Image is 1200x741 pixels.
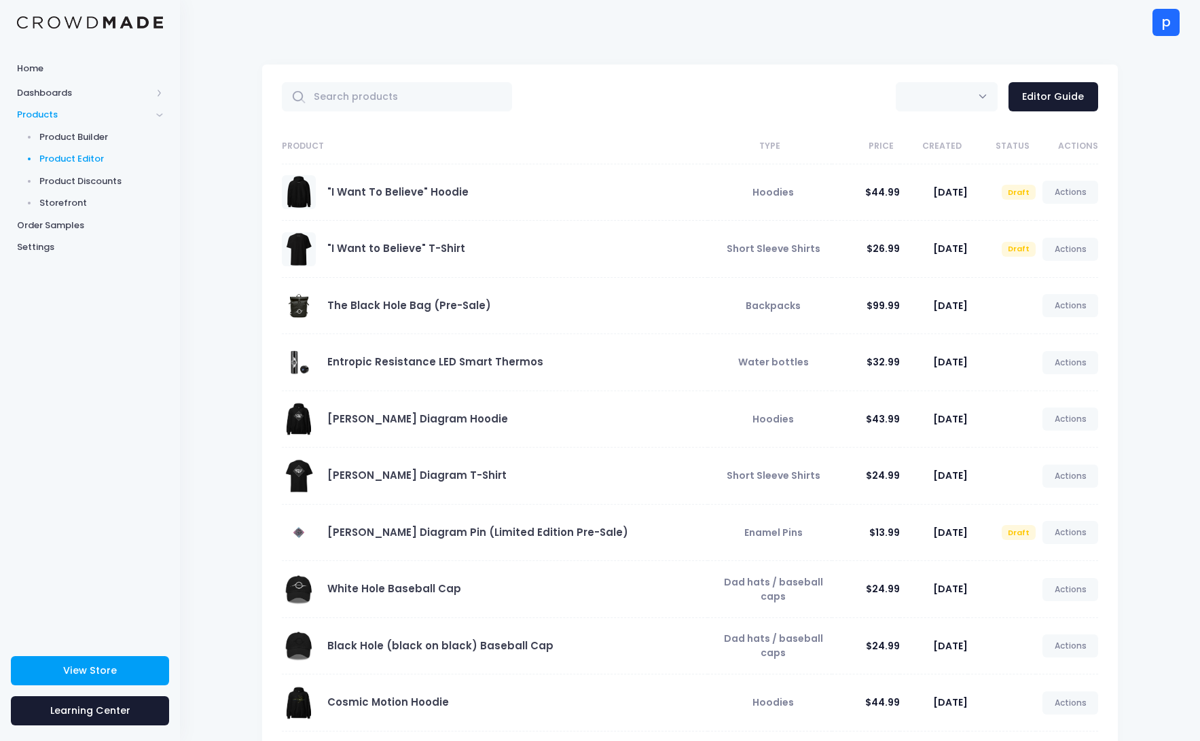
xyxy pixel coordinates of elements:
span: $26.99 [867,242,900,255]
th: Price [832,129,900,164]
span: Product Builder [39,130,164,144]
span: Product Editor [39,152,164,166]
a: [PERSON_NAME] Diagram Pin (Limited Edition Pre-Sale) [327,525,628,539]
a: Editor Guide [1008,82,1098,111]
a: Actions [1042,521,1098,544]
th: Created [900,129,968,164]
span: Product Discounts [39,175,164,188]
span: $44.99 [865,695,900,709]
span: $24.99 [866,582,900,596]
span: Hoodies [752,412,794,426]
span: $24.99 [866,469,900,482]
a: Actions [1042,294,1098,317]
span: [DATE] [933,526,968,539]
span: Hoodies [752,695,794,709]
span: [DATE] [933,582,968,596]
a: Actions [1042,465,1098,488]
a: [PERSON_NAME] Diagram Hoodie [327,412,508,426]
span: [DATE] [933,242,968,255]
input: Search products [282,82,512,111]
span: Hoodies [752,185,794,199]
span: Enamel Pins [744,526,803,539]
a: Actions [1042,408,1098,431]
span: Water bottles [738,355,809,369]
a: Actions [1042,691,1098,715]
span: [DATE] [933,639,968,653]
span: Short Sleeve Shirts [727,469,820,482]
span: View Store [63,664,117,677]
a: Actions [1042,238,1098,261]
span: [DATE] [933,355,968,369]
span: Settings [17,240,163,254]
a: Entropic Resistance LED Smart Thermos [327,355,543,369]
th: Type [708,129,833,164]
th: Product [282,129,708,164]
span: [DATE] [933,299,968,312]
span: Draft [1002,185,1036,200]
span: Dad hats / baseball caps [724,575,823,603]
span: Draft [1002,525,1036,540]
span: [DATE] [933,469,968,482]
span: Dad hats / baseball caps [724,632,823,659]
span: Dashboards [17,86,151,100]
a: White Hole Baseball Cap [327,581,461,596]
a: [PERSON_NAME] Diagram T-Shirt [327,468,507,482]
a: Learning Center [11,696,169,725]
div: p [1152,9,1180,36]
a: "I Want To Believe" Hoodie [327,185,469,199]
a: Cosmic Motion Hoodie [327,695,449,709]
a: The Black Hole Bag (Pre-Sale) [327,298,491,312]
img: Logo [17,16,163,29]
a: Actions [1042,634,1098,657]
a: Black Hole (black on black) Baseball Cap [327,638,553,653]
span: $24.99 [866,639,900,653]
span: Draft [1002,242,1036,257]
span: Order Samples [17,219,163,232]
th: Status [968,129,1036,164]
span: $43.99 [866,412,900,426]
span: [DATE] [933,185,968,199]
span: Backpacks [746,299,801,312]
span: $44.99 [865,185,900,199]
a: "I Want to Believe" T-Shirt [327,241,465,255]
a: Actions [1042,578,1098,601]
span: $13.99 [869,526,900,539]
span: Storefront [39,196,164,210]
span: [DATE] [933,695,968,709]
th: Actions [1036,129,1097,164]
span: [DATE] [933,412,968,426]
span: $99.99 [867,299,900,312]
span: $32.99 [867,355,900,369]
a: View Store [11,656,169,685]
span: Products [17,108,151,122]
a: Actions [1042,351,1098,374]
span: Learning Center [50,704,130,717]
span: Short Sleeve Shirts [727,242,820,255]
span: Home [17,62,163,75]
a: Actions [1042,181,1098,204]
